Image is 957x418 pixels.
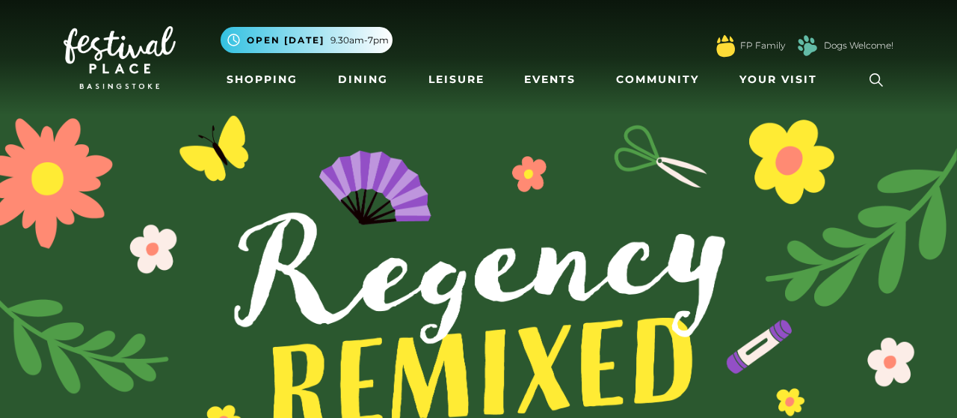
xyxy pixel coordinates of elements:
span: Your Visit [739,72,817,87]
button: Open [DATE] 9.30am-7pm [221,27,393,53]
img: Festival Place Logo [64,26,176,89]
span: Open [DATE] [247,34,324,47]
a: Dogs Welcome! [824,39,893,52]
a: Dining [332,66,394,93]
a: Leisure [422,66,490,93]
span: 9.30am-7pm [330,34,389,47]
a: Your Visit [733,66,831,93]
a: Events [518,66,582,93]
a: Shopping [221,66,304,93]
a: FP Family [740,39,785,52]
a: Community [610,66,705,93]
